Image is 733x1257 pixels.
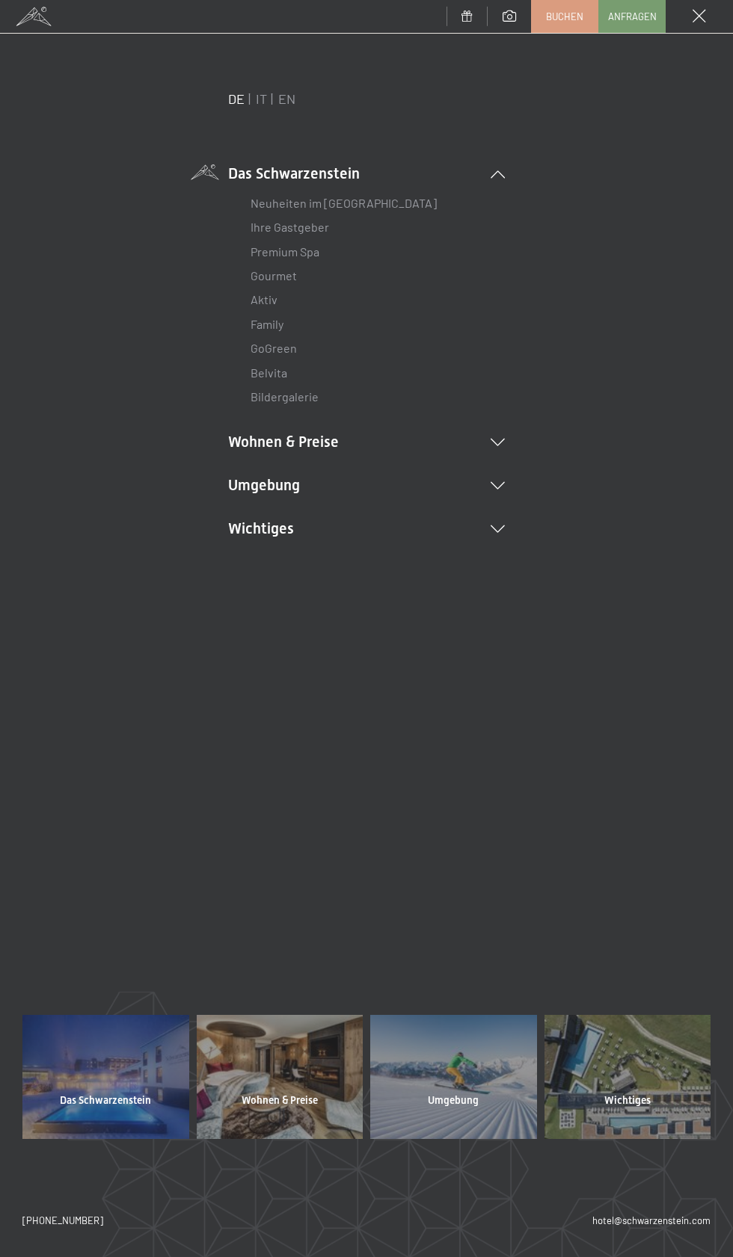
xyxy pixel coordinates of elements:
a: Wohnen & Preise Wellnesshotel Südtirol SCHWARZENSTEIN - Wellnessurlaub in den Alpen, Wandern und ... [193,1015,367,1139]
a: [PHONE_NUMBER] [22,1214,103,1227]
span: [PHONE_NUMBER] [22,1214,103,1226]
a: IT [256,90,267,107]
a: Bildergalerie [251,389,319,404]
a: Neuheiten im [GEOGRAPHIC_DATA] [251,196,437,210]
span: Buchen [546,10,583,23]
a: Gourmet [251,268,297,282]
a: Umgebung Wellnesshotel Südtirol SCHWARZENSTEIN - Wellnessurlaub in den Alpen, Wandern und Wellness [366,1015,541,1139]
a: GoGreen [251,341,297,355]
a: Ihre Gastgeber [251,220,329,234]
a: Family [251,317,283,331]
a: Wichtiges Wellnesshotel Südtirol SCHWARZENSTEIN - Wellnessurlaub in den Alpen, Wandern und Wellness [541,1015,715,1139]
a: Premium Spa [251,244,319,259]
a: Buchen [532,1,598,32]
a: hotel@schwarzenstein.com [592,1214,711,1227]
span: Wichtiges [604,1093,651,1108]
span: Anfragen [608,10,657,23]
span: Wohnen & Preise [242,1093,318,1108]
a: Belvita [251,365,287,380]
a: EN [278,90,295,107]
a: DE [228,90,245,107]
a: Aktiv [251,292,277,306]
a: Anfragen [599,1,665,32]
a: Das Schwarzenstein Wellnesshotel Südtirol SCHWARZENSTEIN - Wellnessurlaub in den Alpen, Wandern u... [19,1015,193,1139]
span: Das Schwarzenstein [60,1093,151,1108]
span: Umgebung [428,1093,479,1108]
